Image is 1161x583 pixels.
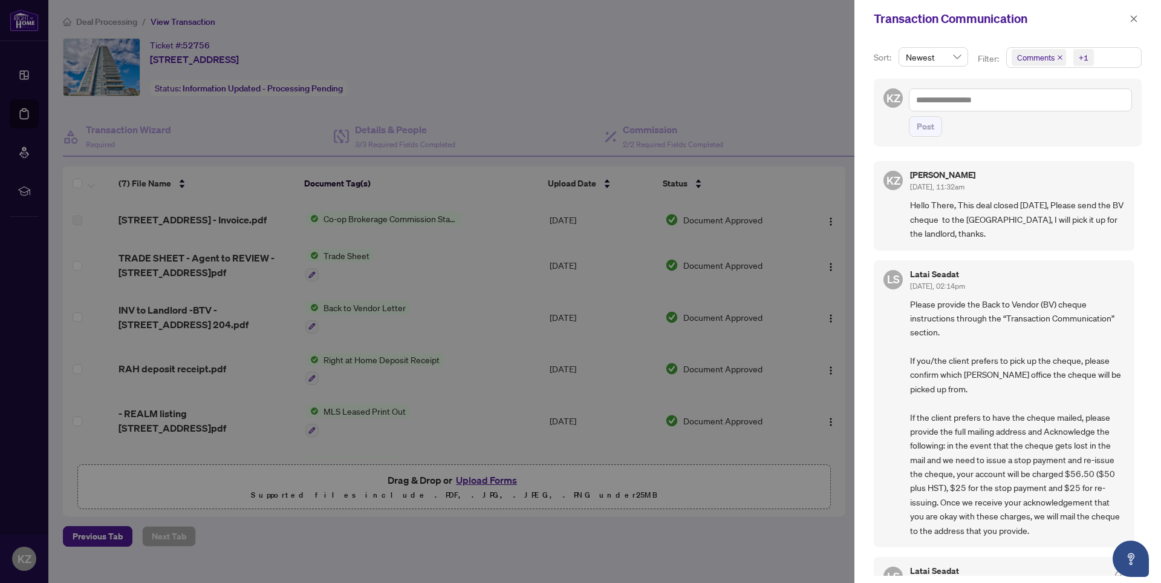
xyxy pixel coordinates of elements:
[887,271,900,288] span: LS
[978,52,1001,65] p: Filter:
[886,90,900,107] span: KZ
[1017,51,1055,64] span: Comments
[1057,54,1063,61] span: close
[910,270,965,278] h5: Latai Seadat
[1079,51,1088,64] div: +1
[910,282,965,291] span: [DATE], 02:14pm
[886,172,900,189] span: KZ
[906,48,961,66] span: Newest
[910,182,964,191] span: [DATE], 11:32am
[874,10,1126,28] div: Transaction Communication
[910,198,1125,240] span: Hello There, This deal closed [DATE], Please send the BV cheque to the [GEOGRAPHIC_DATA], I will ...
[910,567,965,575] h5: Latai Seadat
[1012,49,1066,66] span: Comments
[910,297,1125,538] span: Please provide the Back to Vendor (BV) cheque instructions through the “Transaction Communication...
[1113,541,1149,577] button: Open asap
[909,116,942,137] button: Post
[874,51,894,64] p: Sort:
[1115,571,1125,581] span: check-circle
[910,171,975,179] h5: [PERSON_NAME]
[1130,15,1138,23] span: close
